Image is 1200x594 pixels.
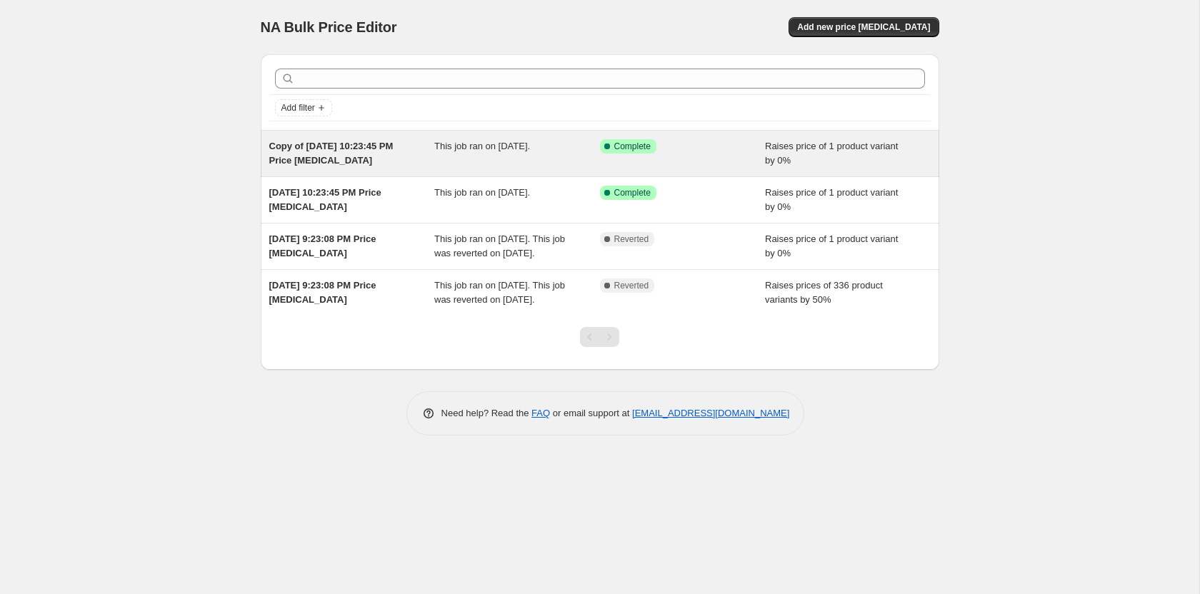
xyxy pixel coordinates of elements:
span: This job ran on [DATE]. This job was reverted on [DATE]. [434,280,565,305]
span: Raises price of 1 product variant by 0% [765,141,898,166]
span: This job ran on [DATE]. [434,187,530,198]
span: Add filter [281,102,315,114]
span: Add new price [MEDICAL_DATA] [797,21,930,33]
a: [EMAIL_ADDRESS][DOMAIN_NAME] [632,408,789,418]
span: This job ran on [DATE]. [434,141,530,151]
span: or email support at [550,408,632,418]
span: NA Bulk Price Editor [261,19,397,35]
a: FAQ [531,408,550,418]
span: Raises price of 1 product variant by 0% [765,187,898,212]
span: Need help? Read the [441,408,532,418]
span: Raises price of 1 product variant by 0% [765,233,898,258]
span: Copy of [DATE] 10:23:45 PM Price [MEDICAL_DATA] [269,141,394,166]
nav: Pagination [580,327,619,347]
span: Reverted [614,233,649,245]
span: [DATE] 10:23:45 PM Price [MEDICAL_DATA] [269,187,381,212]
span: Raises prices of 336 product variants by 50% [765,280,883,305]
span: [DATE] 9:23:08 PM Price [MEDICAL_DATA] [269,280,376,305]
span: Complete [614,187,651,198]
button: Add filter [275,99,332,116]
span: Complete [614,141,651,152]
span: [DATE] 9:23:08 PM Price [MEDICAL_DATA] [269,233,376,258]
span: Reverted [614,280,649,291]
span: This job ran on [DATE]. This job was reverted on [DATE]. [434,233,565,258]
button: Add new price [MEDICAL_DATA] [789,17,939,37]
